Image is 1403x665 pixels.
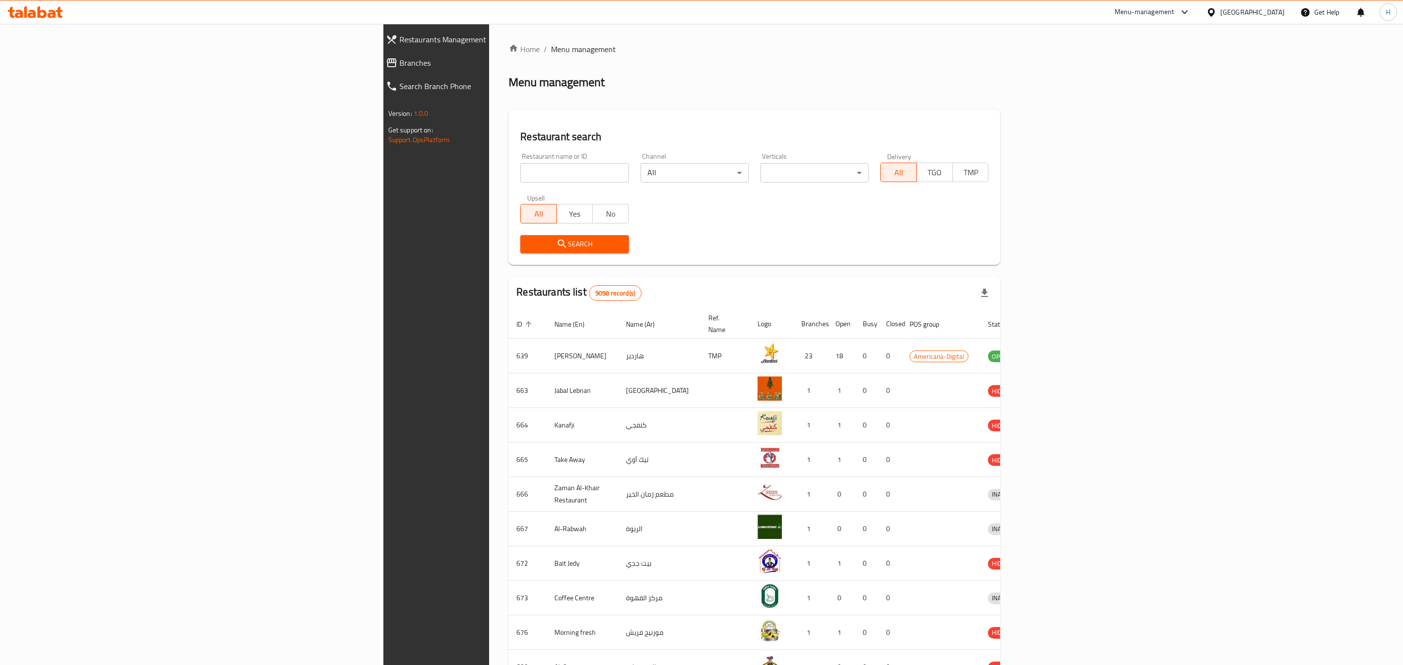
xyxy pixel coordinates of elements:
[758,584,782,608] img: Coffee Centre
[988,386,1017,397] span: HIDDEN
[887,153,911,160] label: Delivery
[388,124,433,136] span: Get support on:
[885,166,913,180] span: All
[957,166,985,180] span: TMP
[910,351,968,362] span: Americana-Digital
[988,523,1021,535] span: INACTIVE
[794,309,828,339] th: Branches
[758,515,782,539] img: Al-Rabwah
[828,581,855,615] td: 0
[378,74,618,98] a: Search Branch Phone
[794,546,828,581] td: 1
[618,615,701,650] td: مورنيج فريش
[988,558,1017,570] div: HIDDEN
[794,408,828,443] td: 1
[855,443,878,477] td: 0
[556,204,593,223] button: Yes
[701,339,750,373] td: TMP
[878,581,902,615] td: 0
[855,546,878,581] td: 0
[388,107,412,120] span: Version:
[597,207,625,221] span: No
[1386,7,1390,18] span: H
[626,318,667,330] span: Name (Ar)
[520,235,628,253] button: Search
[855,339,878,373] td: 0
[758,618,782,643] img: Morning fresh
[561,207,589,221] span: Yes
[554,318,597,330] span: Name (En)
[952,163,989,182] button: TMP
[828,512,855,546] td: 0
[988,627,1017,638] span: HIDDEN
[750,309,794,339] th: Logo
[1220,7,1285,18] div: [GEOGRAPHIC_DATA]
[878,373,902,408] td: 0
[988,489,1021,500] div: INACTIVE
[988,592,1021,604] span: INACTIVE
[618,512,701,546] td: الربوة
[921,166,949,180] span: TGO
[794,615,828,650] td: 1
[520,204,557,223] button: All
[1115,6,1175,18] div: Menu-management
[828,477,855,512] td: 0
[794,339,828,373] td: 23
[794,373,828,408] td: 1
[878,443,902,477] td: 0
[855,615,878,650] td: 0
[589,285,642,301] div: Total records count
[758,411,782,435] img: Kanafji
[758,342,782,366] img: Hardee's
[758,445,782,470] img: Take Away
[855,309,878,339] th: Busy
[794,443,828,477] td: 1
[509,43,1000,55] nav: breadcrumb
[828,339,855,373] td: 18
[973,281,996,305] div: Export file
[988,351,1012,362] span: OPEN
[618,477,701,512] td: مطعم زمان الخير
[794,581,828,615] td: 1
[760,163,869,183] div: ​
[641,163,749,183] div: All
[618,408,701,443] td: كنفجي
[414,107,429,120] span: 1.0.0
[388,133,450,146] a: Support.OpsPlatform
[880,163,917,182] button: All
[988,420,1017,431] span: HIDDEN
[988,318,1020,330] span: Status
[828,309,855,339] th: Open
[855,581,878,615] td: 0
[878,512,902,546] td: 0
[855,373,878,408] td: 0
[878,477,902,512] td: 0
[878,339,902,373] td: 0
[794,477,828,512] td: 1
[399,57,610,69] span: Branches
[399,80,610,92] span: Search Branch Phone
[828,443,855,477] td: 1
[916,163,953,182] button: TGO
[828,408,855,443] td: 1
[794,512,828,546] td: 1
[758,376,782,401] img: Jabal Lebnan
[855,512,878,546] td: 0
[910,318,952,330] span: POS group
[516,285,642,301] h2: Restaurants list
[708,312,738,335] span: Ref. Name
[618,581,701,615] td: مركز القهوة
[618,443,701,477] td: تيك آوي
[878,546,902,581] td: 0
[527,194,545,201] label: Upsell
[618,373,701,408] td: [GEOGRAPHIC_DATA]
[828,546,855,581] td: 1
[618,546,701,581] td: بيت جدي
[592,204,629,223] button: No
[988,385,1017,397] div: HIDDEN
[618,339,701,373] td: هارديز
